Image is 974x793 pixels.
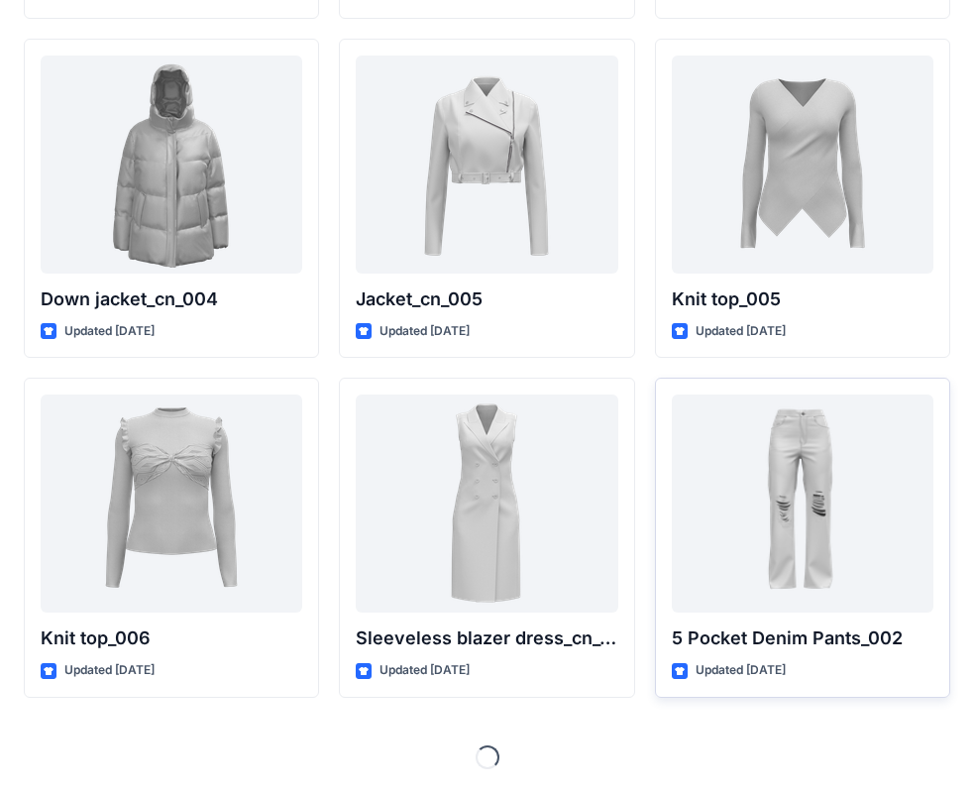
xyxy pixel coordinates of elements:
p: Updated [DATE] [64,321,155,342]
p: Knit top_006 [41,624,302,652]
p: Updated [DATE] [379,660,470,681]
p: Updated [DATE] [64,660,155,681]
p: Knit top_005 [672,285,933,313]
p: Sleeveless blazer dress_cn_001 [356,624,617,652]
p: Jacket_cn_005 [356,285,617,313]
a: Jacket_cn_005 [356,56,617,274]
p: Updated [DATE] [696,321,786,342]
p: Updated [DATE] [696,660,786,681]
p: 5 Pocket Denim Pants_002 [672,624,933,652]
a: Sleeveless blazer dress_cn_001 [356,395,617,613]
p: Down jacket_cn_004 [41,285,302,313]
a: 5 Pocket Denim Pants_002 [672,395,933,613]
a: Knit top_005 [672,56,933,274]
a: Down jacket_cn_004 [41,56,302,274]
a: Knit top_006 [41,395,302,613]
p: Updated [DATE] [379,321,470,342]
